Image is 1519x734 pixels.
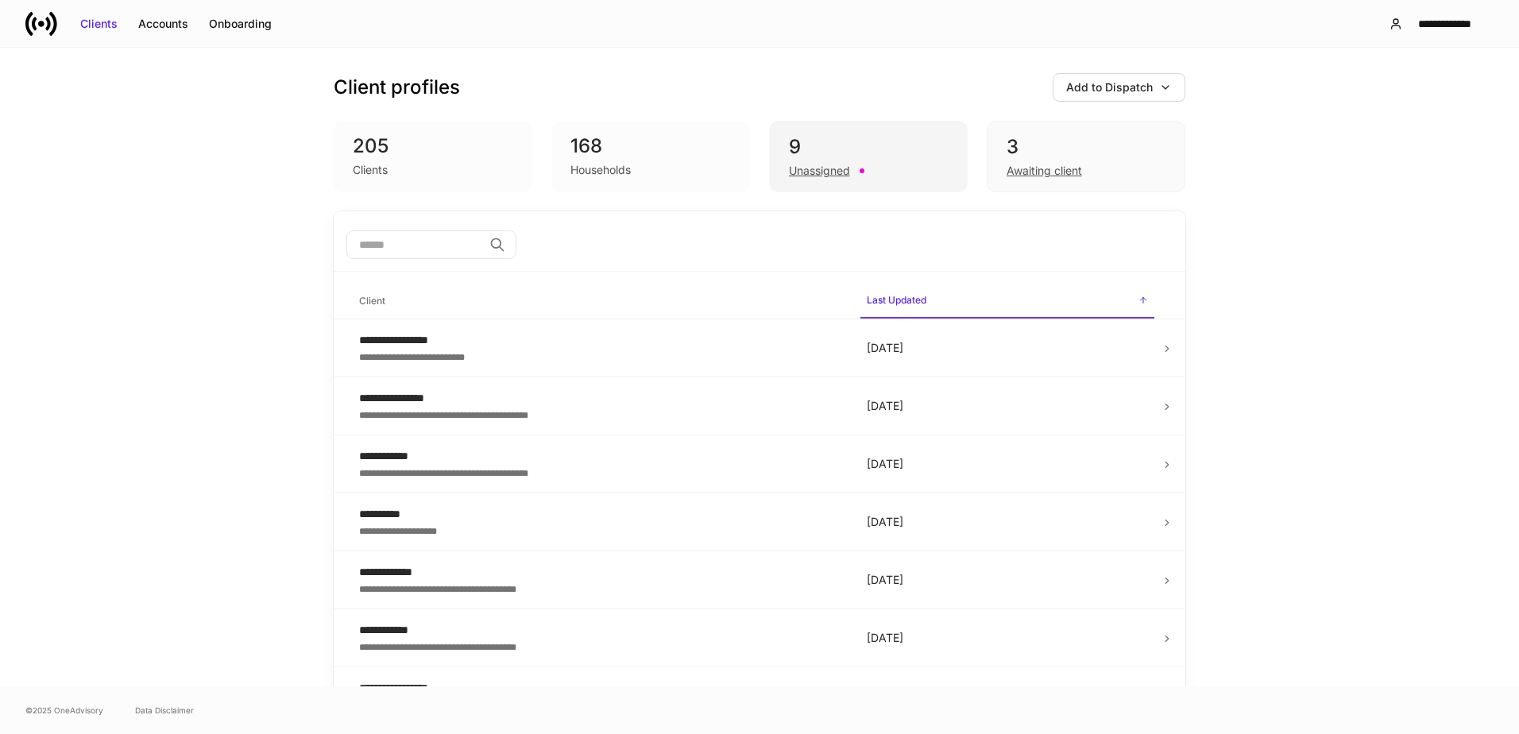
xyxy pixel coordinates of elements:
[769,121,968,192] div: 9Unassigned
[867,630,1148,646] p: [DATE]
[1007,163,1082,179] div: Awaiting client
[789,163,850,179] div: Unassigned
[359,293,385,308] h6: Client
[70,11,128,37] button: Clients
[570,162,631,178] div: Households
[987,121,1185,192] div: 3Awaiting client
[867,398,1148,414] p: [DATE]
[128,11,199,37] button: Accounts
[867,340,1148,356] p: [DATE]
[25,704,103,717] span: © 2025 OneAdvisory
[867,514,1148,530] p: [DATE]
[138,16,188,32] div: Accounts
[867,456,1148,472] p: [DATE]
[867,292,926,307] h6: Last Updated
[353,162,388,178] div: Clients
[789,134,948,160] div: 9
[1007,134,1165,160] div: 3
[860,284,1154,319] span: Last Updated
[80,16,118,32] div: Clients
[209,16,272,32] div: Onboarding
[334,75,460,100] h3: Client profiles
[1053,73,1185,102] button: Add to Dispatch
[1066,79,1153,95] div: Add to Dispatch
[353,285,848,318] span: Client
[570,133,731,159] div: 168
[353,133,513,159] div: 205
[867,572,1148,588] p: [DATE]
[135,704,194,717] a: Data Disclaimer
[199,11,282,37] button: Onboarding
